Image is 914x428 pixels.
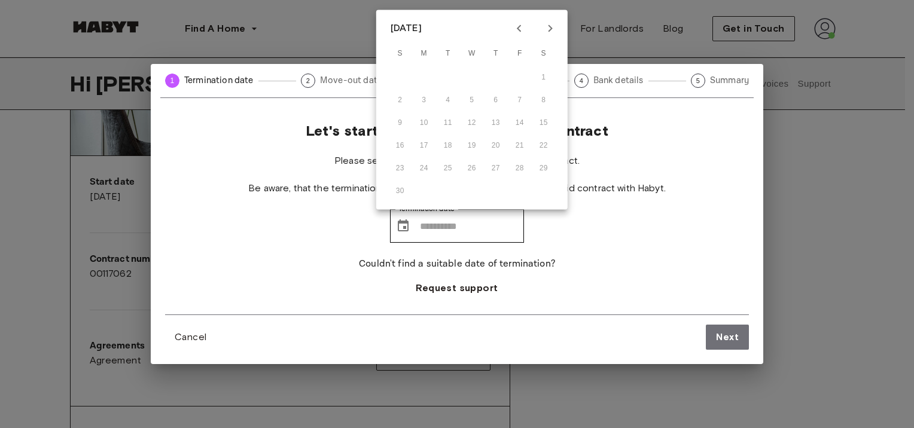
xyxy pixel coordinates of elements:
span: Move-out date [320,74,382,87]
span: Monday [413,42,435,66]
span: Sunday [389,42,411,66]
span: Request support [416,281,498,295]
span: Be aware, that the termination date will be the last day you will have a valid contract with Habyt. [248,182,666,195]
span: Cancel [175,330,206,344]
span: Let's start the termination of your contract [306,122,608,140]
span: Thursday [485,42,507,66]
button: Next month [540,18,560,38]
button: Choose date [391,214,415,238]
button: Cancel [165,325,216,349]
span: Wednesday [461,42,483,66]
span: Summary [710,74,749,87]
text: 2 [306,77,310,84]
span: Friday [509,42,531,66]
span: Saturday [533,42,555,66]
text: 1 [170,77,175,85]
text: 5 [696,77,700,84]
span: Tuesday [437,42,459,66]
button: Request support [406,276,507,300]
span: Termination date [184,74,254,87]
text: 4 [579,77,583,84]
span: Bank details [593,74,644,87]
button: Previous month [509,18,529,38]
p: Couldn't find a suitable date of termination? [359,257,555,271]
div: [DATE] [391,21,422,35]
span: Please select the dates you want to end your contract. [334,154,580,167]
